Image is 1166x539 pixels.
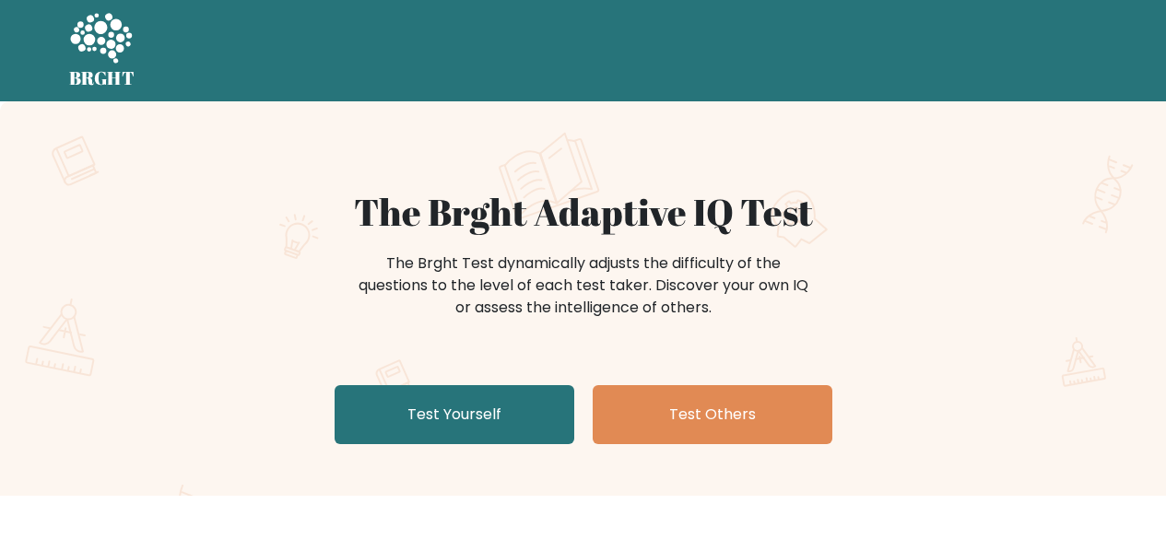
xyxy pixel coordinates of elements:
h5: BRGHT [69,67,135,89]
div: The Brght Test dynamically adjusts the difficulty of the questions to the level of each test take... [353,252,814,319]
a: BRGHT [69,7,135,94]
a: Test Yourself [335,385,574,444]
h1: The Brght Adaptive IQ Test [134,190,1033,234]
a: Test Others [593,385,832,444]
